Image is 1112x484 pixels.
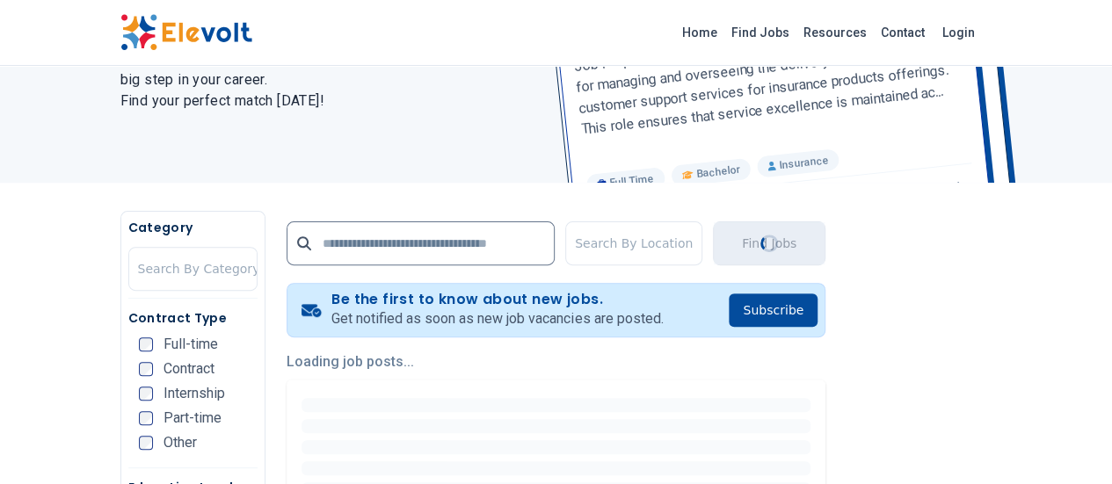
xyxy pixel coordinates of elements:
h5: Contract Type [128,309,258,327]
span: Contract [164,362,214,376]
iframe: Chat Widget [1024,400,1112,484]
span: Other [164,436,197,450]
a: Contact [874,18,932,47]
input: Internship [139,386,153,401]
a: Find Jobs [724,18,796,47]
a: Home [675,18,724,47]
h2: Explore exciting roles with leading companies and take the next big step in your career. Find you... [120,48,535,112]
input: Part-time [139,411,153,425]
div: Loading... [760,234,779,253]
span: Internship [164,386,225,401]
input: Other [139,436,153,450]
input: Contract [139,362,153,376]
input: Full-time [139,337,153,351]
p: Loading job posts... [287,351,825,372]
a: Login [932,15,985,50]
a: Resources [796,18,874,47]
button: Subscribe [729,293,818,327]
img: Elevolt [120,14,252,51]
p: Get notified as soon as new job vacancies are posted. [331,308,663,329]
span: Part-time [164,411,222,425]
span: Full-time [164,337,218,351]
h5: Category [128,219,258,236]
button: Find JobsLoading... [713,221,825,265]
h4: Be the first to know about new jobs. [331,291,663,308]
